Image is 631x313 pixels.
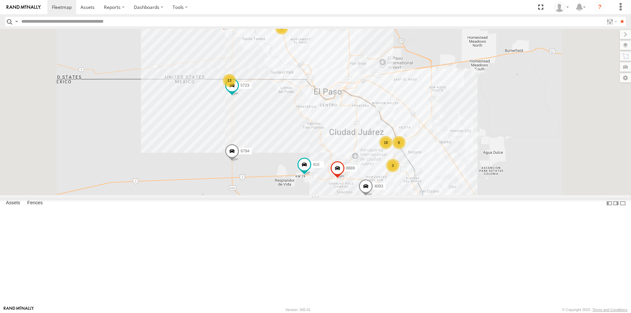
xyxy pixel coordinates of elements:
[374,184,383,189] span: 4093
[606,198,613,208] label: Dock Summary Table to the Left
[4,306,34,313] a: Visit our Website
[620,73,631,82] label: Map Settings
[346,166,355,170] span: 8689
[552,2,571,12] div: foxconn f
[392,136,406,149] div: 6
[604,17,618,26] label: Search Filter Options
[613,198,619,208] label: Dock Summary Table to the Right
[562,308,627,312] div: © Copyright 2025 -
[24,199,46,208] label: Fences
[286,308,311,312] div: Version: 305.01
[241,83,249,88] span: 5723
[595,2,605,12] i: ?
[7,5,41,10] img: rand-logo.svg
[386,159,399,172] div: 3
[223,74,236,87] div: 13
[379,136,392,149] div: 18
[593,308,627,312] a: Terms and Conditions
[619,198,626,208] label: Hide Summary Table
[3,199,23,208] label: Assets
[313,162,319,167] span: 410
[14,17,19,26] label: Search Query
[241,149,249,153] span: 6794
